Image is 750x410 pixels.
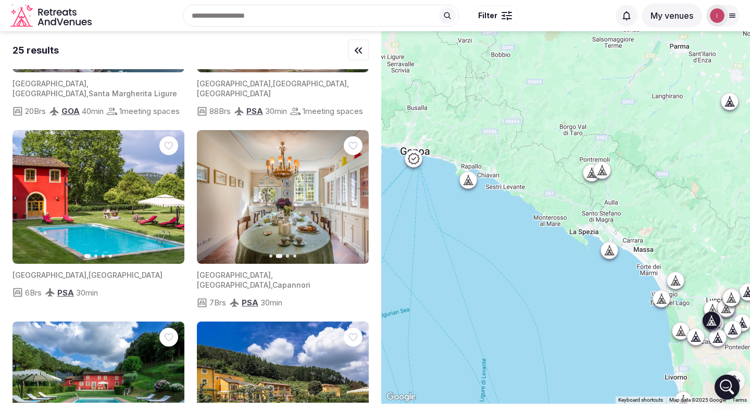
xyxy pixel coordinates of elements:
span: [GEOGRAPHIC_DATA] [12,79,86,88]
div: Open Intercom Messenger [715,375,740,400]
img: Featured image for venue [12,130,184,264]
span: 88 Brs [209,106,231,117]
span: 30 min [260,297,282,308]
span: [GEOGRAPHIC_DATA] [12,271,86,279]
span: 20 Brs [25,106,46,117]
span: 1 meeting spaces [119,106,180,117]
span: [GEOGRAPHIC_DATA] [273,79,347,88]
span: , [86,89,89,98]
span: PSA [246,106,263,116]
button: Go to slide 2 [94,254,97,258]
button: Map camera controls [724,370,745,391]
button: My venues [642,4,702,28]
button: Go to slide 4 [293,254,296,258]
button: Filter [471,6,519,25]
span: , [271,280,272,289]
a: Visit the homepage [10,4,94,28]
button: Keyboard shortcuts [618,396,663,404]
a: Open this area in Google Maps (opens a new window) [384,390,418,404]
img: info.alterahouse [710,8,724,23]
span: 7 Brs [209,297,226,308]
span: PSA [57,288,74,298]
button: Go to slide 1 [84,254,91,258]
span: [GEOGRAPHIC_DATA] [12,89,86,98]
span: Map data ©2025 Google [669,397,726,403]
span: Filter [478,10,497,21]
span: [GEOGRAPHIC_DATA] [197,271,271,279]
span: , [86,79,89,88]
div: 25 results [12,44,59,57]
span: [GEOGRAPHIC_DATA] [197,280,271,289]
img: Google [384,390,418,404]
a: Terms (opens in new tab) [732,397,747,403]
a: My venues [642,10,702,21]
span: 1 meeting spaces [303,106,363,117]
span: Capannori [272,280,310,289]
span: PSA [242,298,258,307]
span: , [271,79,273,88]
span: 30 min [76,287,98,298]
span: [GEOGRAPHIC_DATA] [197,89,271,98]
button: Go to slide 4 [109,254,112,258]
svg: Retreats and Venues company logo [10,4,94,28]
button: Go to slide 2 [276,254,283,258]
span: , [271,271,273,279]
img: Featured image for venue [197,130,369,264]
button: Go to slide 1 [269,254,272,258]
button: Go to slide 3 [286,254,289,258]
span: 40 min [82,106,104,117]
span: , [347,79,349,88]
span: Santa Margherita Ligure [89,89,177,98]
span: [GEOGRAPHIC_DATA] [89,271,162,279]
span: 30 min [265,106,287,117]
span: , [86,271,89,279]
span: 6 Brs [25,287,42,298]
span: [GEOGRAPHIC_DATA] [197,79,271,88]
button: Go to slide 3 [102,254,105,258]
span: GOA [61,106,80,116]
